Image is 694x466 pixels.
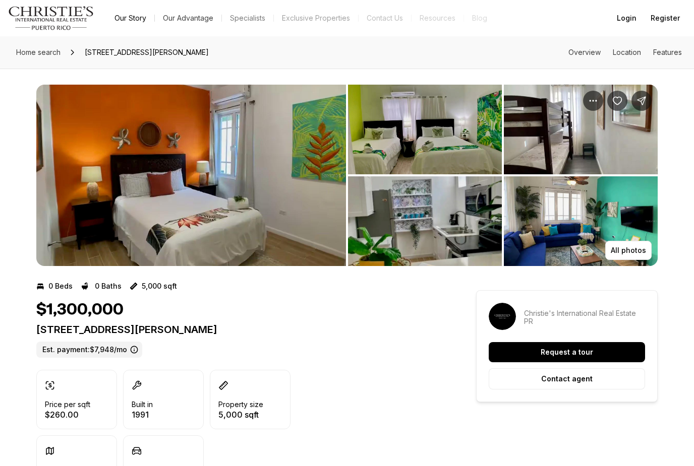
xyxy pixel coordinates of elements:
button: Register [645,8,686,28]
a: Specialists [222,11,273,25]
button: View image gallery [348,176,502,266]
a: Skip to: Location [613,48,641,56]
a: Our Advantage [155,11,221,25]
button: View image gallery [36,85,346,266]
p: Price per sqft [45,401,90,409]
p: 5,000 sqft [142,282,177,290]
button: All photos [605,241,652,260]
p: Christie's International Real Estate PR [524,309,645,325]
h1: $1,300,000 [36,300,124,319]
a: Our Story [106,11,154,25]
button: Contact Us [359,11,411,25]
p: [STREET_ADDRESS][PERSON_NAME] [36,323,440,336]
button: View image gallery [348,85,502,174]
a: Exclusive Properties [274,11,358,25]
p: 5,000 sqft [218,411,263,419]
p: Contact agent [541,375,593,383]
span: Home search [16,48,61,56]
button: Contact agent [489,368,645,389]
label: Est. payment: $7,948/mo [36,342,142,358]
img: logo [8,6,94,30]
button: Share Property: 665 MIRAMAR AVE [631,91,652,111]
p: 1991 [132,411,153,419]
nav: Page section menu [568,48,682,56]
span: Login [617,14,637,22]
a: Skip to: Overview [568,48,601,56]
p: Request a tour [541,348,593,356]
button: View image gallery [504,176,658,266]
li: 1 of 7 [36,85,346,266]
button: View image gallery [504,85,658,174]
p: $260.00 [45,411,90,419]
div: Listing Photos [36,85,658,266]
button: Save Property: 665 MIRAMAR AVE [607,91,627,111]
p: 0 Baths [95,282,122,290]
a: Blog [464,11,495,25]
p: All photos [611,246,646,254]
li: 2 of 7 [348,85,658,266]
a: Home search [12,44,65,60]
a: Skip to: Features [653,48,682,56]
p: Property size [218,401,263,409]
button: Request a tour [489,342,645,362]
p: 0 Beds [48,282,73,290]
button: Login [611,8,643,28]
span: Register [651,14,680,22]
span: [STREET_ADDRESS][PERSON_NAME] [81,44,213,60]
p: Built in [132,401,153,409]
button: Property options [583,91,603,111]
a: Resources [412,11,464,25]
